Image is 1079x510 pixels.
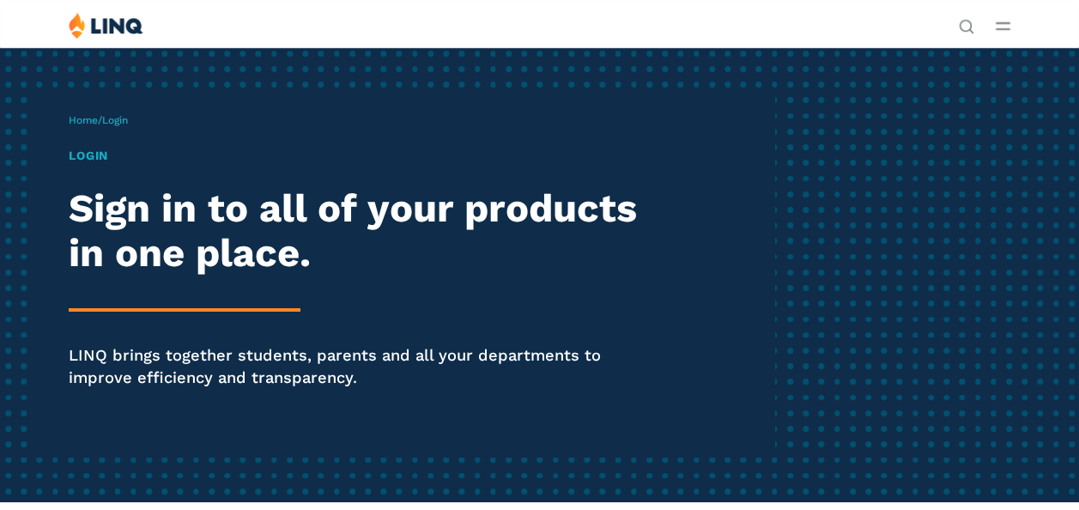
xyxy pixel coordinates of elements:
nav: Utility Navigation [959,12,974,33]
h2: Sign in to all of your products in one place. [69,186,662,276]
a: Home [69,114,98,126]
span: Login [102,114,128,126]
span: / [69,114,128,126]
img: LINQ | K‑12 Software [69,12,143,39]
h1: Login [69,147,662,165]
button: Open Main Menu [996,16,1010,35]
p: LINQ brings together students, parents and all your departments to improve efficiency and transpa... [69,344,662,390]
button: Open Search Bar [959,17,974,33]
